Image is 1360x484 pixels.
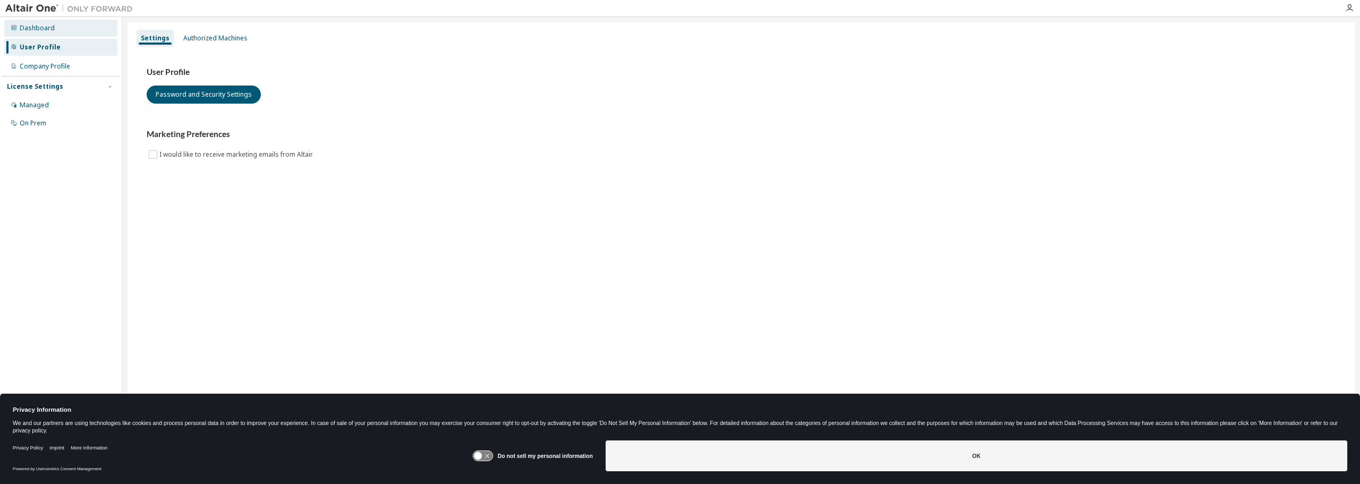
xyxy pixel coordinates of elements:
[183,34,248,43] div: Authorized Machines
[141,34,169,43] div: Settings
[20,43,61,52] div: User Profile
[147,86,261,104] button: Password and Security Settings
[20,24,55,32] div: Dashboard
[147,67,1336,78] h3: User Profile
[147,129,1336,140] h3: Marketing Preferences
[20,101,49,109] div: Managed
[20,62,70,71] div: Company Profile
[5,3,138,14] img: Altair One
[7,82,63,91] div: License Settings
[20,119,46,128] div: On Prem
[159,148,315,161] label: I would like to receive marketing emails from Altair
